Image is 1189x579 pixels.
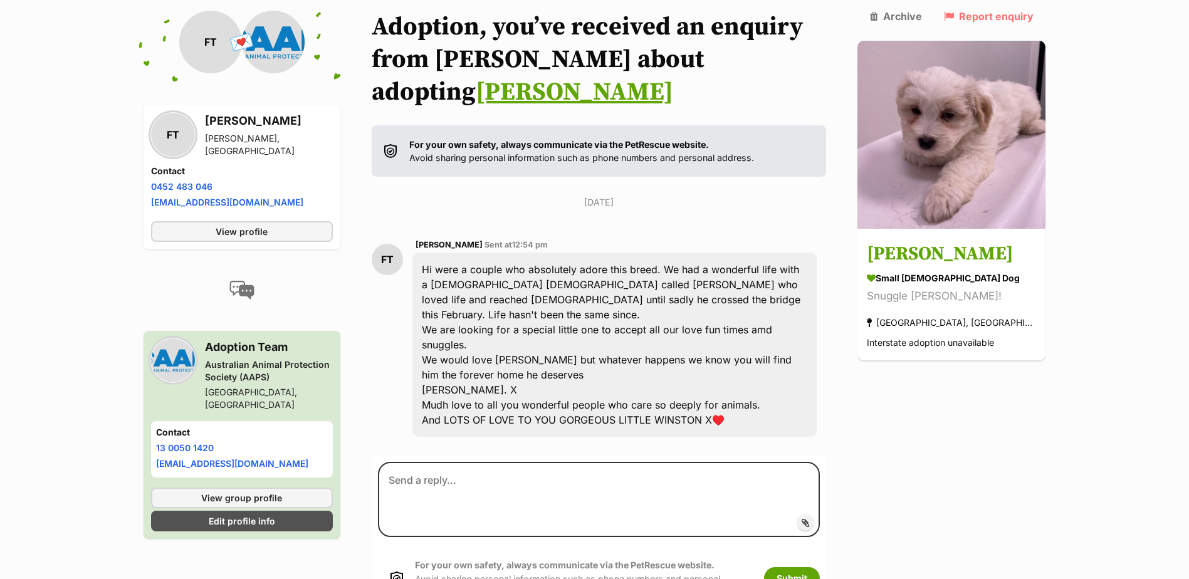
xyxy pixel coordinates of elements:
[151,488,333,508] a: View group profile
[209,514,275,528] span: Edit profile info
[151,338,195,382] img: Australian Animal Protection Society (AAPS) profile pic
[476,76,673,108] a: [PERSON_NAME]
[205,386,333,411] div: [GEOGRAPHIC_DATA], [GEOGRAPHIC_DATA]
[179,11,242,73] div: FT
[156,426,328,439] h4: Contact
[409,139,709,150] strong: For your own safety, always communicate via the PetRescue website.
[944,11,1034,22] a: Report enquiry
[867,272,1036,285] div: small [DEMOGRAPHIC_DATA] Dog
[216,225,268,238] span: View profile
[409,138,754,165] p: Avoid sharing personal information such as phone numbers and personal address.
[228,29,256,56] span: 💌
[156,442,214,453] a: 13 0050 1420
[151,221,333,242] a: View profile
[416,240,483,249] span: [PERSON_NAME]
[372,244,403,275] div: FT
[205,358,333,383] div: Australian Animal Protection Society (AAPS)
[151,511,333,531] a: Edit profile info
[412,253,817,437] div: Hi were a couple who absolutely adore this breed. We had a wonderful life with a [DEMOGRAPHIC_DAT...
[156,458,308,469] a: [EMAIL_ADDRESS][DOMAIN_NAME]
[870,11,922,22] a: Archive
[857,231,1045,361] a: [PERSON_NAME] small [DEMOGRAPHIC_DATA] Dog Snuggle [PERSON_NAME]! [GEOGRAPHIC_DATA], [GEOGRAPHIC_...
[867,338,994,348] span: Interstate adoption unavailable
[857,41,1045,229] img: Winston
[867,241,1036,269] h3: [PERSON_NAME]
[415,560,715,570] strong: For your own safety, always communicate via the PetRescue website.
[372,11,827,108] h1: Adoption, you’ve received an enquiry from [PERSON_NAME] about adopting
[151,197,303,207] a: [EMAIL_ADDRESS][DOMAIN_NAME]
[485,240,548,249] span: Sent at
[205,112,333,130] h3: [PERSON_NAME]
[151,165,333,177] h4: Contact
[151,113,195,157] div: FT
[372,196,827,209] p: [DATE]
[512,240,548,249] span: 12:54 pm
[205,338,333,356] h3: Adoption Team
[242,11,305,73] img: Australian Animal Protection Society (AAPS) profile pic
[867,315,1036,331] div: [GEOGRAPHIC_DATA], [GEOGRAPHIC_DATA]
[205,132,333,157] div: [PERSON_NAME], [GEOGRAPHIC_DATA]
[229,281,254,300] img: conversation-icon-4a6f8262b818ee0b60e3300018af0b2d0b884aa5de6e9bcb8d3d4eeb1a70a7c4.svg
[151,181,212,192] a: 0452 483 046
[867,288,1036,305] div: Snuggle [PERSON_NAME]!
[201,491,282,504] span: View group profile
